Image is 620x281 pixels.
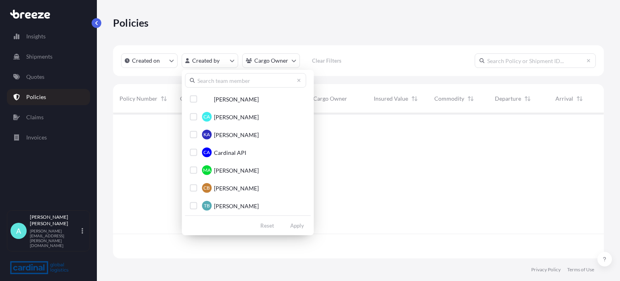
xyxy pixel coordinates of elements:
[185,109,310,125] button: CA[PERSON_NAME]
[214,166,259,174] span: [PERSON_NAME]
[182,70,314,235] div: createdBy Filter options
[254,219,281,232] button: Reset
[203,166,211,174] span: MA
[203,184,210,192] span: CB
[203,148,210,156] span: CA
[214,95,259,103] span: [PERSON_NAME]
[203,131,210,139] span: KA
[214,148,246,156] span: Cardinal API
[185,144,310,161] button: CACardinal API
[203,113,210,121] span: CA
[260,222,274,230] p: Reset
[204,95,209,103] span: SA
[214,184,259,192] span: [PERSON_NAME]
[185,73,306,88] input: Search team member
[214,202,259,210] span: [PERSON_NAME]
[185,127,310,143] button: KA[PERSON_NAME]
[185,91,310,212] div: Select Option
[185,162,310,178] button: MA[PERSON_NAME]
[214,131,259,139] span: [PERSON_NAME]
[214,113,259,121] span: [PERSON_NAME]
[185,91,310,107] button: SA[PERSON_NAME]
[284,219,310,232] button: Apply
[204,202,210,210] span: TB
[185,180,310,196] button: CB[PERSON_NAME]
[290,222,304,230] p: Apply
[185,198,310,214] button: TB[PERSON_NAME]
